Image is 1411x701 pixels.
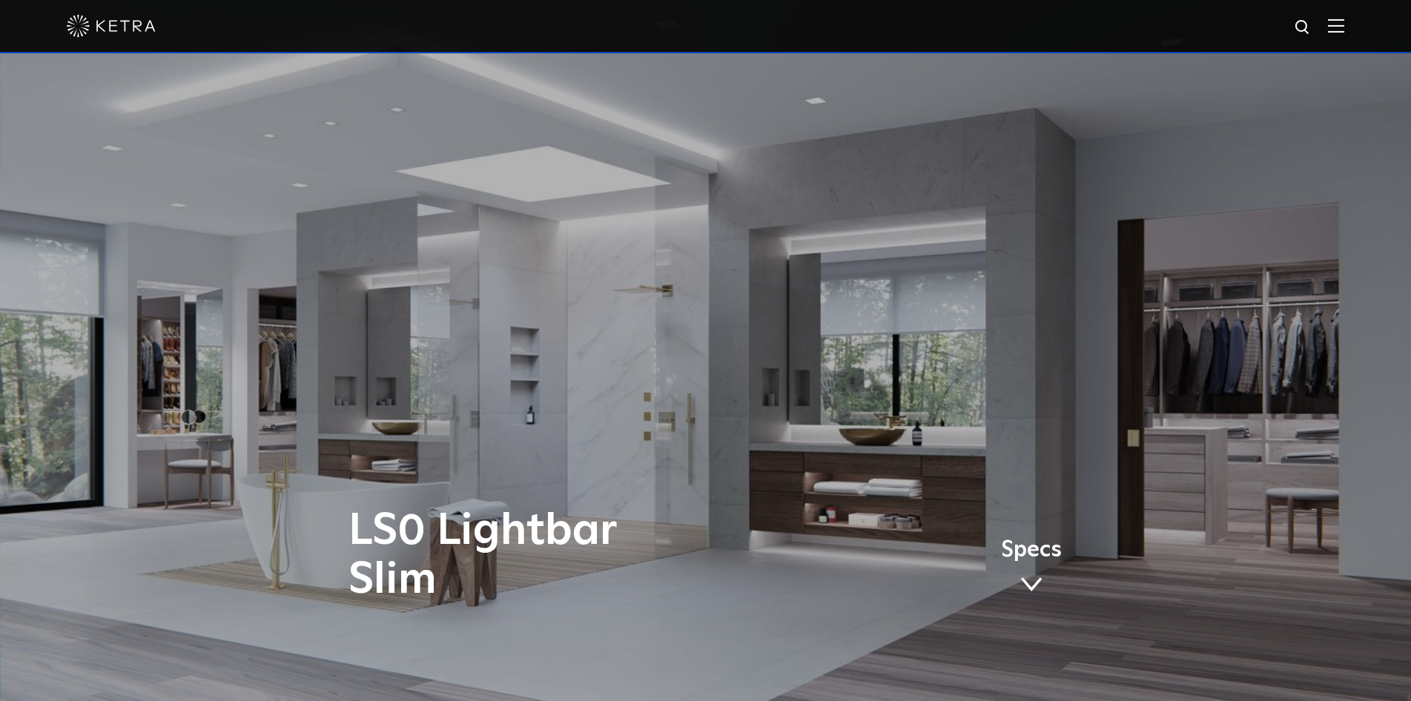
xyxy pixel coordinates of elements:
span: Specs [1001,539,1062,561]
h1: LS0 Lightbar Slim [348,507,767,605]
img: search icon [1294,19,1312,37]
img: ketra-logo-2019-white [67,15,156,37]
a: Specs [1001,539,1062,597]
img: Hamburger%20Nav.svg [1328,19,1344,33]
